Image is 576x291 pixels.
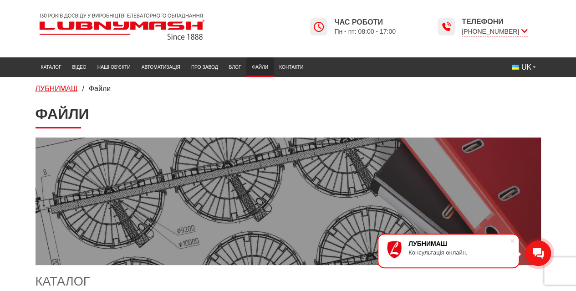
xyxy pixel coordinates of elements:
[462,27,528,36] span: [PHONE_NUMBER]
[36,60,67,75] a: Каталог
[82,85,84,92] span: /
[521,62,531,72] span: UK
[313,21,324,32] img: Lubnymash time icon
[246,60,274,75] a: Файли
[462,17,528,27] span: Телефони
[441,21,452,32] img: Lubnymash time icon
[334,27,396,36] span: Пн - пт: 08:00 - 17:00
[408,240,510,247] div: ЛУБНИМАШ
[89,85,111,92] span: Файли
[512,65,519,70] img: Українська
[66,60,92,75] a: Відео
[36,85,78,92] a: ЛУБНИМАШ
[334,17,396,27] span: Час роботи
[92,60,136,75] a: Наші об’єкти
[506,60,541,75] button: UK
[136,60,186,75] a: Автоматизація
[224,60,247,75] a: Блог
[274,60,309,75] a: Контакти
[36,105,541,128] h1: Файли
[408,249,510,256] div: Консультація онлайн.
[36,10,209,44] img: Lubnymash
[186,60,224,75] a: Про завод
